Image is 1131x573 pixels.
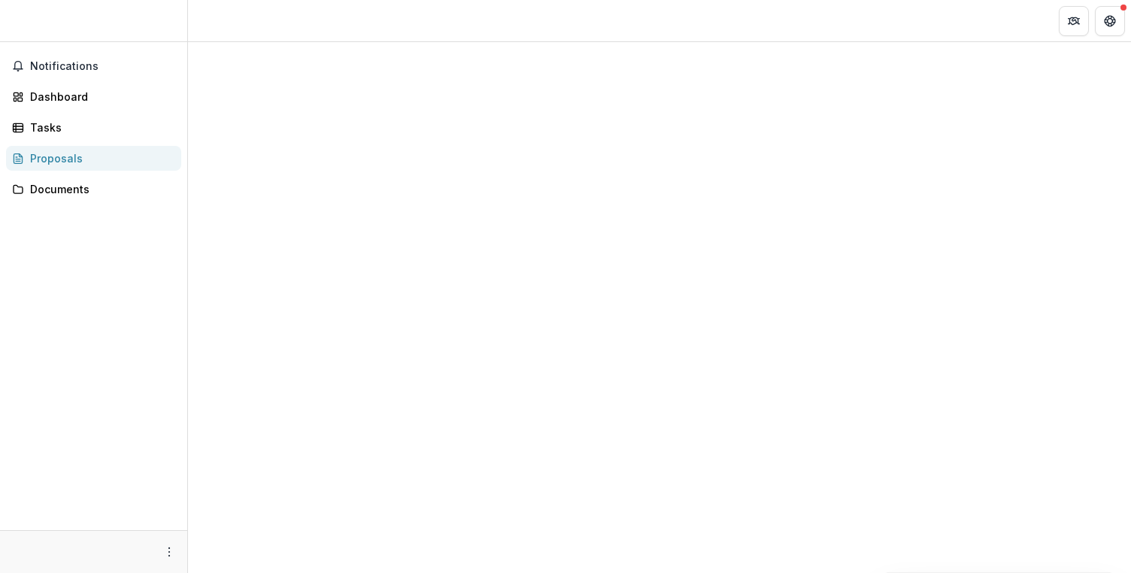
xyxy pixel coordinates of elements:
[30,150,169,166] div: Proposals
[6,115,181,140] a: Tasks
[1095,6,1125,36] button: Get Help
[30,89,169,105] div: Dashboard
[1059,6,1089,36] button: Partners
[6,146,181,171] a: Proposals
[6,54,181,78] button: Notifications
[30,60,175,73] span: Notifications
[6,177,181,202] a: Documents
[30,181,169,197] div: Documents
[30,120,169,135] div: Tasks
[160,543,178,561] button: More
[6,84,181,109] a: Dashboard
